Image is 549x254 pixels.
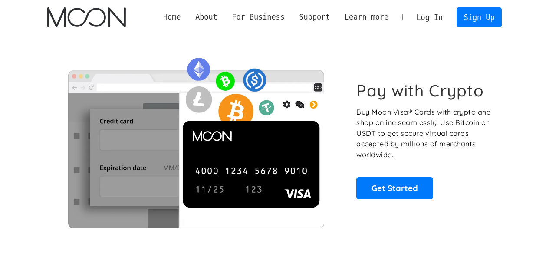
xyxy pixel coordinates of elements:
div: Learn more [337,12,396,23]
a: home [47,7,126,27]
div: For Business [232,12,284,23]
a: Sign Up [457,7,502,27]
div: Learn more [345,12,388,23]
a: Get Started [356,177,433,199]
a: Home [156,12,188,23]
div: About [195,12,217,23]
div: About [188,12,224,23]
img: Moon Cards let you spend your crypto anywhere Visa is accepted. [47,52,345,228]
a: Log In [409,8,450,27]
img: Moon Logo [47,7,126,27]
div: Support [299,12,330,23]
p: Buy Moon Visa® Cards with crypto and shop online seamlessly! Use Bitcoin or USDT to get secure vi... [356,107,492,160]
div: Support [292,12,337,23]
h1: Pay with Crypto [356,81,484,100]
div: For Business [225,12,292,23]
